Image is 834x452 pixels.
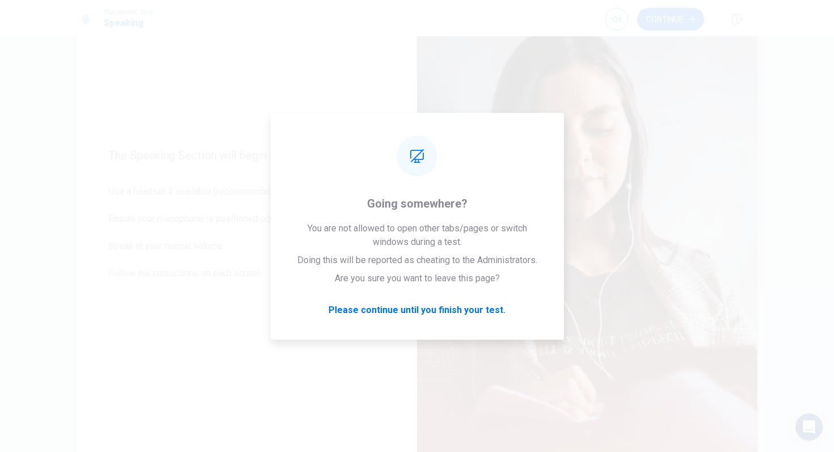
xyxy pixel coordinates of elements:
[108,185,385,294] span: Use a headset if available (recommended for best audio quality). Ensure your microphone is positi...
[104,9,153,16] span: Placement Test
[795,413,823,441] div: Open Intercom Messenger
[108,149,385,162] span: The Speaking Section will begin soon.
[104,16,153,30] h1: Speaking
[637,8,704,31] button: Continue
